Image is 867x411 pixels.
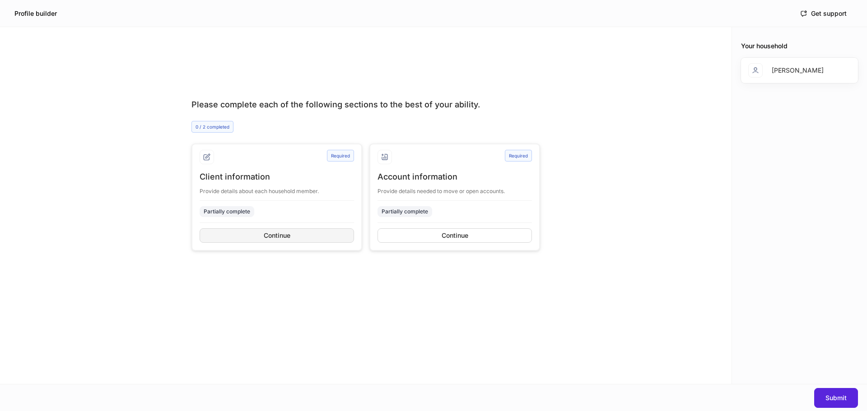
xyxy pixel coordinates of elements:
div: Partially complete [382,207,428,216]
button: Continue [200,228,354,243]
div: Continue [264,232,290,239]
div: Required [327,150,354,162]
div: Please complete each of the following sections to the best of your ability. [191,99,540,110]
div: 0 / 2 completed [191,121,233,133]
div: Provide details about each household member. [200,182,354,195]
div: Partially complete [204,207,250,216]
button: Get support [794,6,853,21]
h5: Profile builder [14,9,57,18]
div: Submit [825,395,847,401]
div: Client information [200,171,354,182]
button: Continue [378,228,532,243]
div: Provide details needed to move or open accounts. [378,182,532,195]
div: Account information [378,171,532,182]
button: Submit [814,388,858,408]
div: [PERSON_NAME] [772,66,824,75]
div: Required [505,150,532,162]
div: Get support [800,10,847,17]
div: Continue [442,232,468,239]
div: Your household [741,42,858,51]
